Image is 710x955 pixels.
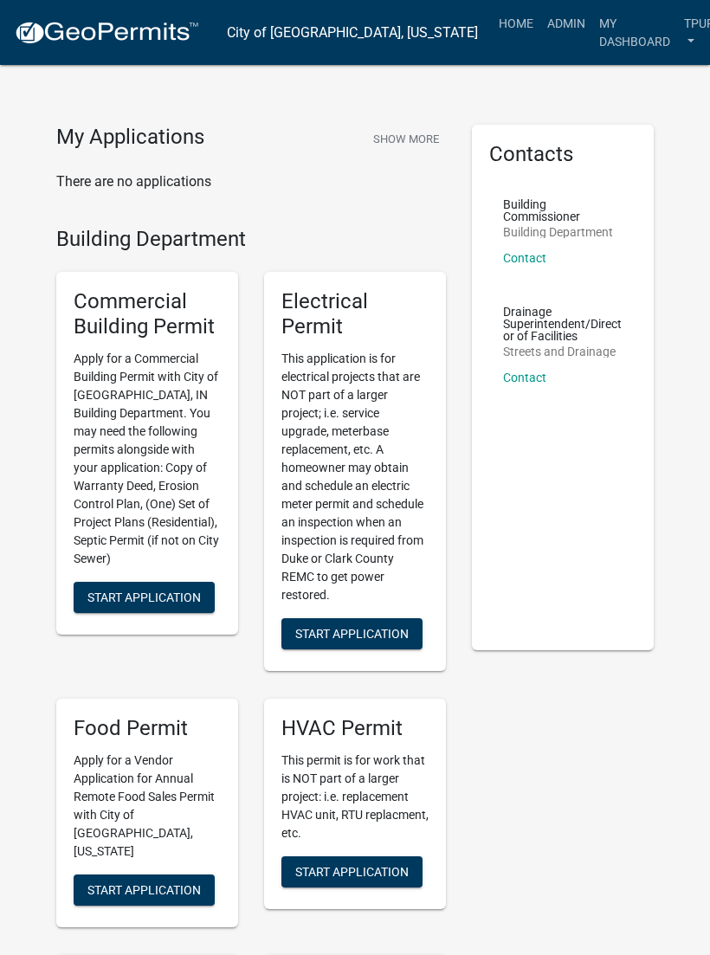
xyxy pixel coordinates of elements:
h5: Commercial Building Permit [74,289,221,339]
a: Contact [503,251,546,265]
span: Start Application [295,626,409,640]
p: Apply for a Commercial Building Permit with City of [GEOGRAPHIC_DATA], IN Building Department. Yo... [74,350,221,568]
h4: Building Department [56,227,446,252]
button: Start Application [281,618,423,649]
a: My Dashboard [592,7,677,58]
p: Building Commissioner [503,198,623,223]
h4: My Applications [56,125,204,151]
p: Building Department [503,226,623,238]
a: Home [492,7,540,40]
a: City of [GEOGRAPHIC_DATA], [US_STATE] [227,18,478,48]
h5: HVAC Permit [281,716,429,741]
h5: Electrical Permit [281,289,429,339]
a: Contact [503,371,546,384]
p: Streets and Drainage [503,345,623,358]
h5: Contacts [489,142,636,167]
p: This permit is for work that is NOT part of a larger project: i.e. replacement HVAC unit, RTU rep... [281,752,429,842]
p: Apply for a Vendor Application for Annual Remote Food Sales Permit with City of [GEOGRAPHIC_DATA]... [74,752,221,861]
span: Start Application [295,864,409,878]
p: This application is for electrical projects that are NOT part of a larger project; i.e. service u... [281,350,429,604]
button: Start Application [74,582,215,613]
span: Start Application [87,882,201,896]
p: There are no applications [56,171,446,192]
p: Drainage Superintendent/Director of Facilities [503,306,623,342]
span: Start Application [87,590,201,603]
a: Admin [540,7,592,40]
button: Start Application [281,856,423,887]
button: Show More [366,125,446,153]
h5: Food Permit [74,716,221,741]
button: Start Application [74,874,215,906]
